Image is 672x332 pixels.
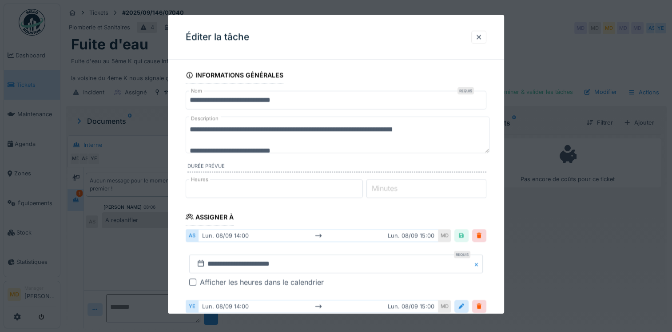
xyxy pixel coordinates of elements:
[198,300,438,312] div: lun. 08/09 14:00 lun. 08/09 15:00
[438,300,451,312] div: MD
[370,182,399,193] label: Minutes
[454,251,470,258] div: Requis
[186,69,283,84] div: Informations générales
[457,87,474,94] div: Requis
[186,210,234,225] div: Assigner à
[187,162,486,172] label: Durée prévue
[189,87,204,95] label: Nom
[473,254,483,273] button: Close
[186,300,198,312] div: YE
[186,32,249,43] h3: Éditer la tâche
[438,229,451,242] div: MD
[198,229,438,242] div: lun. 08/09 14:00 lun. 08/09 15:00
[200,276,324,287] div: Afficher les heures dans le calendrier
[189,113,220,124] label: Description
[189,175,210,183] label: Heures
[186,229,198,242] div: AS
